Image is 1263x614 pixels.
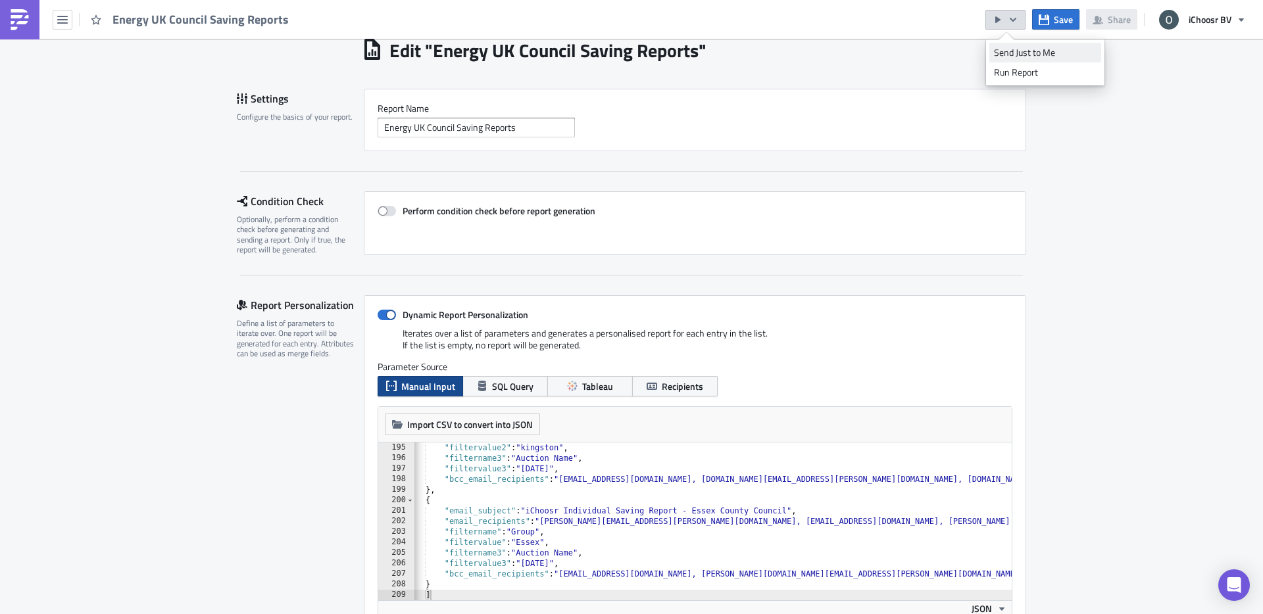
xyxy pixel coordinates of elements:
[547,376,633,396] button: Tableau
[378,442,414,453] div: 195
[378,376,463,396] button: Manual Input
[237,191,364,211] div: Condition Check
[1108,12,1131,26] span: Share
[378,569,414,579] div: 207
[5,5,628,113] body: Rich Text Area. Press ALT-0 for help.
[1189,12,1231,26] span: iChoosr BV
[378,453,414,463] div: 196
[5,49,628,59] p: 2. Your council figures including split between different categories (.xlsx)
[389,39,706,62] h1: Edit " Energy UK Council Saving Reports "
[1158,9,1180,31] img: Avatar
[5,63,628,84] p: The weekly reporting emails that show registrations and acceptance will continue throughout the d...
[378,527,414,537] div: 203
[1054,12,1073,26] span: Save
[378,495,414,506] div: 200
[5,5,628,16] p: Hi,
[492,379,533,393] span: SQL Query
[994,46,1097,59] div: Send Just to Me
[378,590,414,600] div: 209
[1086,9,1137,30] button: Share
[5,103,628,113] p: The Data Analysis Team iChoosr UK
[5,20,628,30] p: Please see attached your post auction saving report for the {{ row.filtervalue3 }} auction. This ...
[378,548,414,558] div: 205
[662,379,703,393] span: Recipients
[378,537,414,548] div: 204
[237,295,364,315] div: Report Personalization
[462,376,548,396] button: SQL Query
[403,204,595,218] strong: Perform condition check before report generation
[407,417,533,431] span: Import CSV to convert into JSON
[378,103,1012,114] label: Report Nam﻿e
[378,506,414,516] div: 201
[5,88,628,99] p: Best wishes,
[112,12,290,27] span: Energy UK Council Saving Reports
[385,413,540,435] button: Import CSV to convert into JSON
[378,463,414,474] div: 197
[378,558,414,569] div: 206
[237,112,355,122] div: Configure the basics of your report.
[994,66,1097,79] div: Run Report
[5,34,628,45] p: 1. Overview of your council figures including split between different categories (.png)
[1032,9,1079,30] button: Save
[632,376,718,396] button: Recipients
[378,484,414,495] div: 199
[237,89,364,108] div: Settings
[582,379,613,393] span: Tableau
[9,9,30,30] img: PushMetrics
[237,214,355,255] div: Optionally, perform a condition check before generating and sending a report. Only if true, the r...
[378,361,1012,373] label: Parameter Source
[237,318,355,359] div: Define a list of parameters to iterate over. One report will be generated for each entry. Attribu...
[403,308,528,321] strong: Dynamic Report Personalization
[1218,569,1250,601] div: Open Intercom Messenger
[401,379,455,393] span: Manual Input
[1151,5,1253,34] button: iChoosr BV
[378,474,414,484] div: 198
[378,327,1012,361] div: Iterates over a list of parameters and generates a personalised report for each entry in the list...
[378,516,414,527] div: 202
[378,579,414,590] div: 208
